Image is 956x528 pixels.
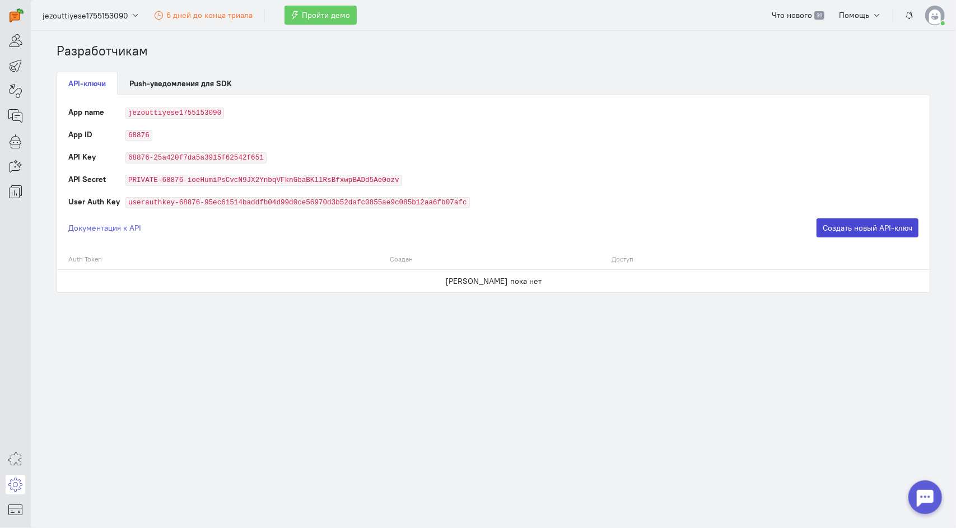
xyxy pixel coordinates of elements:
button: jezouttiyese1755153090 [36,5,146,25]
label: API Secret [68,174,106,185]
label: API Key [68,151,96,162]
span: jezouttiyese1755153090 [43,10,128,21]
img: default-v4.png [925,6,945,25]
span: Пройти демо [302,10,351,20]
label: User Auth Key [68,196,120,207]
a: Push-уведомления для SDK [118,72,244,95]
a: Документация к API [68,222,141,233]
td: [PERSON_NAME] пока нет [57,269,930,292]
button: Помощь [833,6,888,25]
code: jezouttiyese1755153090 [125,108,224,119]
th: Auth Token [57,249,384,270]
span: Что нового [772,10,812,20]
th: Создан [384,249,606,270]
img: carrot-quest.svg [10,8,24,22]
a: API-ключи [57,72,118,95]
button: Создать новый API-ключ [817,218,918,237]
code: 68876 [125,130,152,141]
span: Помощь [840,10,870,20]
button: Пройти демо [285,6,357,25]
th: Доступ [606,249,820,270]
code: userauthkey-68876-95ec61514baddfb04d99d0ce56970d3b52dafc0855ae9c085b12aa6fb07afc [125,197,470,208]
code: 68876-25a420f7da5a3915f62542f651 [125,152,267,163]
a: Что нового 39 [766,6,830,25]
span: 39 [814,11,824,20]
span: 6 дней до конца триала [166,10,253,20]
li: Разработчикам [57,42,148,60]
code: PRIVATE-68876-ioeHumiPsCvcN9JX2YnbqVFknGbaBKllRsBfxwpBADd5Ae0ozv [125,175,402,186]
label: App ID [68,129,92,140]
nav: breadcrumb [57,42,930,60]
label: App name [68,106,104,118]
